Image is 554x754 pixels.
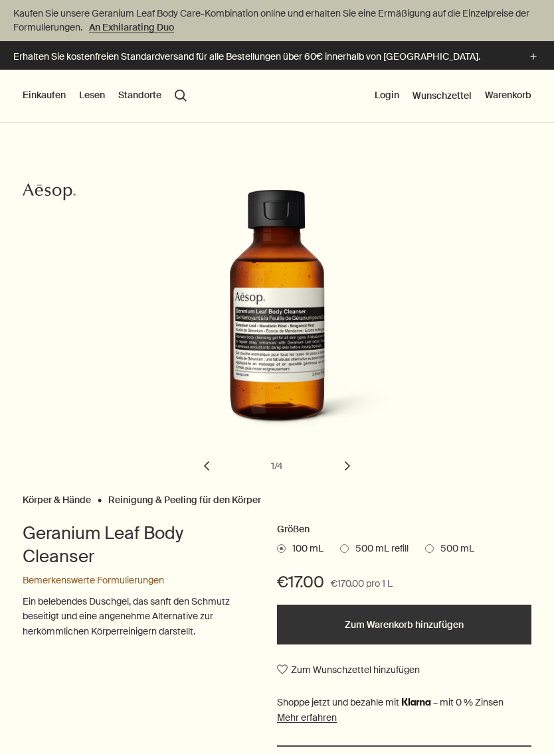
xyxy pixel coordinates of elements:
nav: supplementary [375,70,531,123]
svg: Aesop [23,182,76,202]
h1: Geranium Leaf Body Cleanser [23,522,250,567]
button: Einkaufen [23,89,66,102]
button: next slide [333,451,362,481]
button: Menüpunkt "Suche" öffnen [175,90,187,102]
span: €170.00 pro 1 L [331,576,393,592]
span: €17.00 [277,571,324,593]
span: 500 mL refill [349,542,409,556]
div: Bemerkenswerte Formulierungen [23,574,250,587]
p: Erhalten Sie kostenfreien Standardversand für alle Bestellungen über 60€ innerhalb von [GEOGRAPHI... [13,50,513,64]
span: 100 mL [286,542,323,556]
p: Kaufen Sie unsere Geranium Leaf Body Care-Kombination online und erhalten Sie eine Ermäßigung auf... [13,7,541,35]
p: Ein belebendes Duschgel, das sanft den Schmutz beseitigt und eine angenehme Alternative zur herkö... [23,594,250,639]
button: Warenkorb [485,89,531,102]
button: Zum Wunschzettel hinzufügen [277,658,420,682]
span: 500 mL [434,542,474,556]
img: Geranium Leaf Body Cleanser [163,189,415,441]
button: Erhalten Sie kostenfreien Standardversand für alle Bestellungen über 60€ innerhalb von [GEOGRAPHI... [13,49,541,64]
a: Aesop [19,179,79,208]
div: Geranium Leaf Body Cleanser [23,189,531,490]
button: previous slide [192,451,221,481]
a: Körper & Hände [23,494,91,500]
a: An Exhilarating Duo [86,20,177,35]
a: Reinigung & Peeling für den Körper [108,494,261,500]
a: Wunschzettel [413,90,472,102]
button: Standorte [118,89,161,102]
nav: primary [23,70,187,123]
button: Zum Warenkorb hinzufügen - €17.00 [277,605,531,644]
h2: Größen [277,522,531,538]
button: Login [375,89,399,102]
button: Lesen [79,89,105,102]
